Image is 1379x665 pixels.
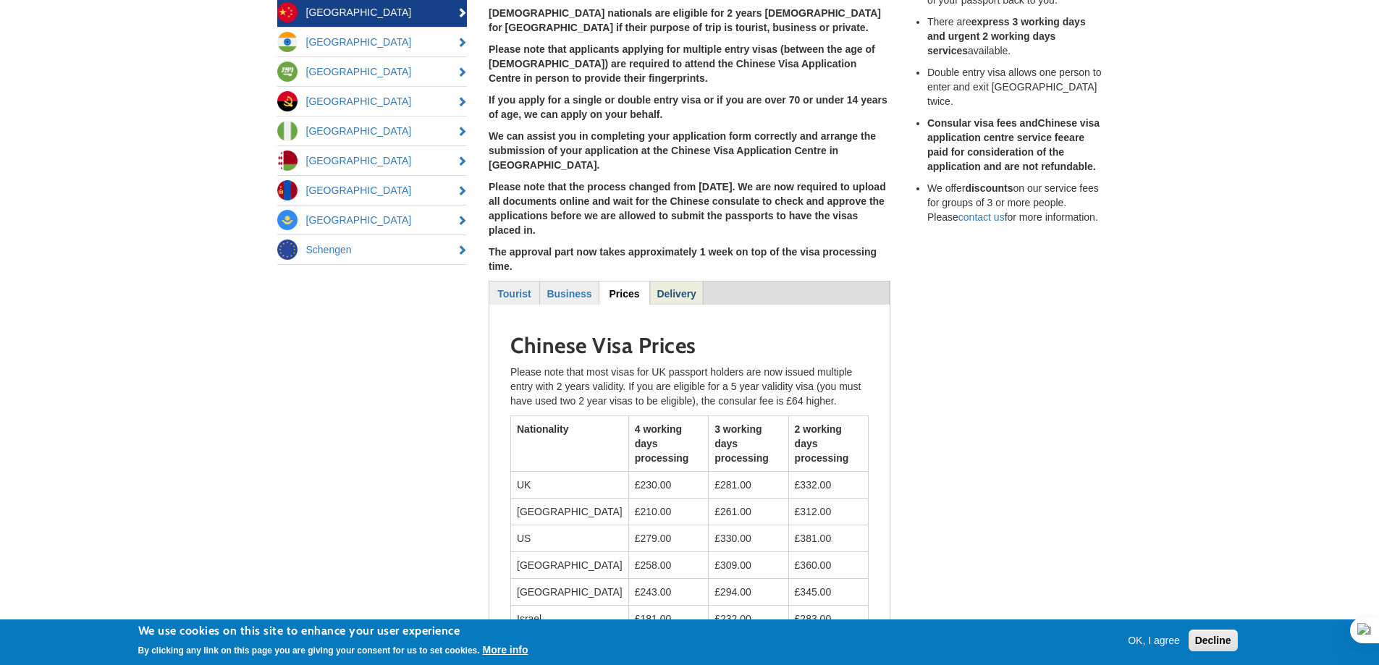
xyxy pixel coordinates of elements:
td: US [511,525,629,552]
strong: If you apply for a single or double entry visa or if you are over 70 or under 14 years of age, we... [489,94,887,120]
h2: We use cookies on this site to enhance your user experience [138,623,528,639]
td: £381.00 [788,525,868,552]
strong: Consular visa fees and [927,117,1038,129]
td: £345.00 [788,579,868,606]
a: [GEOGRAPHIC_DATA] [277,206,468,234]
td: £258.00 [628,552,708,579]
strong: 3 working days processing [714,423,769,464]
strong: 4 working days processing [635,423,689,464]
a: contact us [958,211,1005,223]
a: [GEOGRAPHIC_DATA] [277,176,468,205]
td: £309.00 [709,552,788,579]
a: Tourist [490,281,539,304]
td: £294.00 [709,579,788,606]
strong: Nationality [517,423,569,435]
td: £181.00 [628,606,708,632]
p: Please note that most visas for UK passport holders are now issued multiple entry with 2 years va... [510,365,869,408]
strong: Tourist [497,288,531,300]
strong: 2 working days processing [795,423,849,464]
strong: discounts [965,182,1013,194]
button: Decline [1189,630,1238,651]
td: £281.00 [709,472,788,499]
button: OK, I agree [1122,633,1186,648]
a: [GEOGRAPHIC_DATA] [277,57,468,86]
a: [GEOGRAPHIC_DATA] [277,87,468,116]
a: Prices [599,281,649,304]
strong: [DEMOGRAPHIC_DATA] nationals are eligible for 2 years [DEMOGRAPHIC_DATA] for [GEOGRAPHIC_DATA] if... [489,7,881,33]
strong: The approval part now takes approximately 1 week on top of the visa processing time. [489,246,877,272]
td: Israel [511,606,629,632]
strong: Please note that the process changed from [DATE]. We are now required to upload all documents onl... [489,181,886,236]
td: £232.00 [709,606,788,632]
td: [GEOGRAPHIC_DATA] [511,579,629,606]
strong: Prices [610,288,640,300]
td: £332.00 [788,472,868,499]
p: By clicking any link on this page you are giving your consent for us to set cookies. [138,645,480,656]
a: [GEOGRAPHIC_DATA] [277,146,468,175]
td: [GEOGRAPHIC_DATA] [511,499,629,525]
strong: are paid for consideration of the application and are not refundable. [927,132,1096,172]
strong: We can assist you in completing your application form correctly and arrange the submission of you... [489,130,876,171]
td: £279.00 [628,525,708,552]
td: £261.00 [709,499,788,525]
strong: Chinese visa application centre service fee [927,117,1100,143]
li: Double entry visa allows one person to enter and exit [GEOGRAPHIC_DATA] twice. [927,65,1102,109]
a: Schengen [277,235,468,264]
td: £312.00 [788,499,868,525]
td: £210.00 [628,499,708,525]
button: More info [483,643,528,657]
strong: Business [547,288,591,300]
h2: Chinese Visa Prices [510,334,869,357]
a: [GEOGRAPHIC_DATA] [277,117,468,145]
td: £360.00 [788,552,868,579]
a: Delivery [651,281,702,304]
strong: Please note that applicants applying for multiple entry visas (between the age of [DEMOGRAPHIC_DA... [489,43,875,84]
td: £230.00 [628,472,708,499]
strong: Delivery [657,288,696,300]
a: [GEOGRAPHIC_DATA] [277,27,468,56]
td: UK [511,472,629,499]
td: [GEOGRAPHIC_DATA] [511,552,629,579]
td: £283.00 [788,606,868,632]
li: We offer on our service fees for groups of 3 or more people. Please for more information. [927,181,1102,224]
td: £330.00 [709,525,788,552]
td: £243.00 [628,579,708,606]
a: Business [541,281,598,304]
strong: express 3 working days and urgent 2 working days services [927,16,1086,56]
li: There are available. [927,14,1102,58]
